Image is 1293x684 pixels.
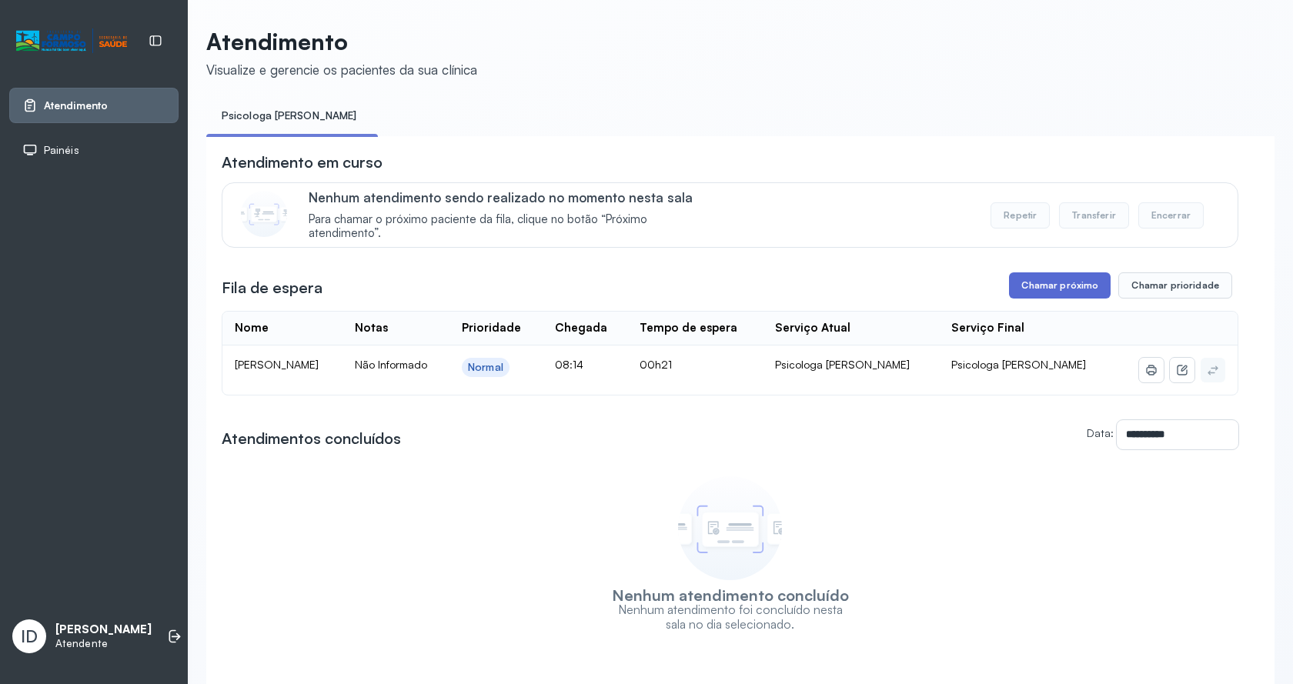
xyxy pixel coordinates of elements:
div: Serviço Final [951,321,1024,335]
p: Nenhum atendimento sendo realizado no momento nesta sala [309,189,716,205]
a: Atendimento [22,98,165,113]
a: Psicologa [PERSON_NAME] [206,103,372,128]
button: Encerrar [1138,202,1204,229]
span: 08:14 [555,358,583,371]
div: Notas [355,321,388,335]
div: Tempo de espera [640,321,737,335]
p: [PERSON_NAME] [55,622,152,637]
span: 00h21 [640,358,672,371]
span: Para chamar o próximo paciente da fila, clique no botão “Próximo atendimento”. [309,212,716,242]
span: Psicologa [PERSON_NAME] [951,358,1086,371]
span: Atendimento [44,99,108,112]
div: Serviço Atual [775,321,850,335]
div: Chegada [555,321,607,335]
div: Prioridade [462,321,521,335]
span: Painéis [44,144,79,157]
h3: Nenhum atendimento concluído [612,588,849,602]
img: Imagem de empty state [678,476,782,580]
div: Visualize e gerencie os pacientes da sua clínica [206,62,477,78]
p: Nenhum atendimento foi concluído nesta sala no dia selecionado. [609,602,851,632]
h3: Atendimentos concluídos [222,428,401,449]
img: Logotipo do estabelecimento [16,28,127,54]
label: Data: [1087,426,1114,439]
img: Imagem de CalloutCard [241,191,287,237]
div: Psicologa [PERSON_NAME] [775,358,927,372]
h3: Atendimento em curso [222,152,383,173]
button: Chamar próximo [1009,272,1111,299]
span: Não Informado [355,358,427,371]
p: Atendimento [206,28,477,55]
p: Atendente [55,637,152,650]
button: Repetir [991,202,1050,229]
span: [PERSON_NAME] [235,358,319,371]
h3: Fila de espera [222,277,322,299]
div: Normal [468,361,503,374]
div: Nome [235,321,269,335]
button: Chamar prioridade [1118,272,1232,299]
button: Transferir [1059,202,1129,229]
